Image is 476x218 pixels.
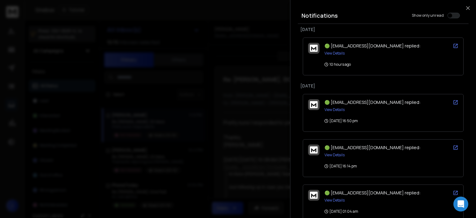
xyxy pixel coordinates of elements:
[324,164,357,169] p: [DATE] 16:14 pm
[300,83,466,89] p: [DATE]
[324,145,421,150] span: 🟢 [EMAIL_ADDRESS][DOMAIN_NAME] replied:
[324,190,421,196] span: 🟢 [EMAIL_ADDRESS][DOMAIN_NAME] replied:
[302,11,338,20] h3: Notifications
[324,153,345,158] button: View Details
[324,51,345,56] button: View Details
[324,107,345,112] button: View Details
[310,192,318,199] img: logo
[324,118,358,123] p: [DATE] 16:50 pm
[324,198,345,203] button: View Details
[324,62,351,67] p: 10 hours ago
[310,101,318,108] img: logo
[324,43,421,49] span: 🟢 [EMAIL_ADDRESS][DOMAIN_NAME] replied:
[453,197,468,211] div: Open Intercom Messenger
[412,13,444,18] label: Show only unread
[310,45,318,52] img: logo
[324,209,358,214] p: [DATE] 01:04 am
[300,26,466,33] p: [DATE]
[310,146,318,153] img: logo
[324,99,421,105] span: 🟢 [EMAIL_ADDRESS][DOMAIN_NAME] replied:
